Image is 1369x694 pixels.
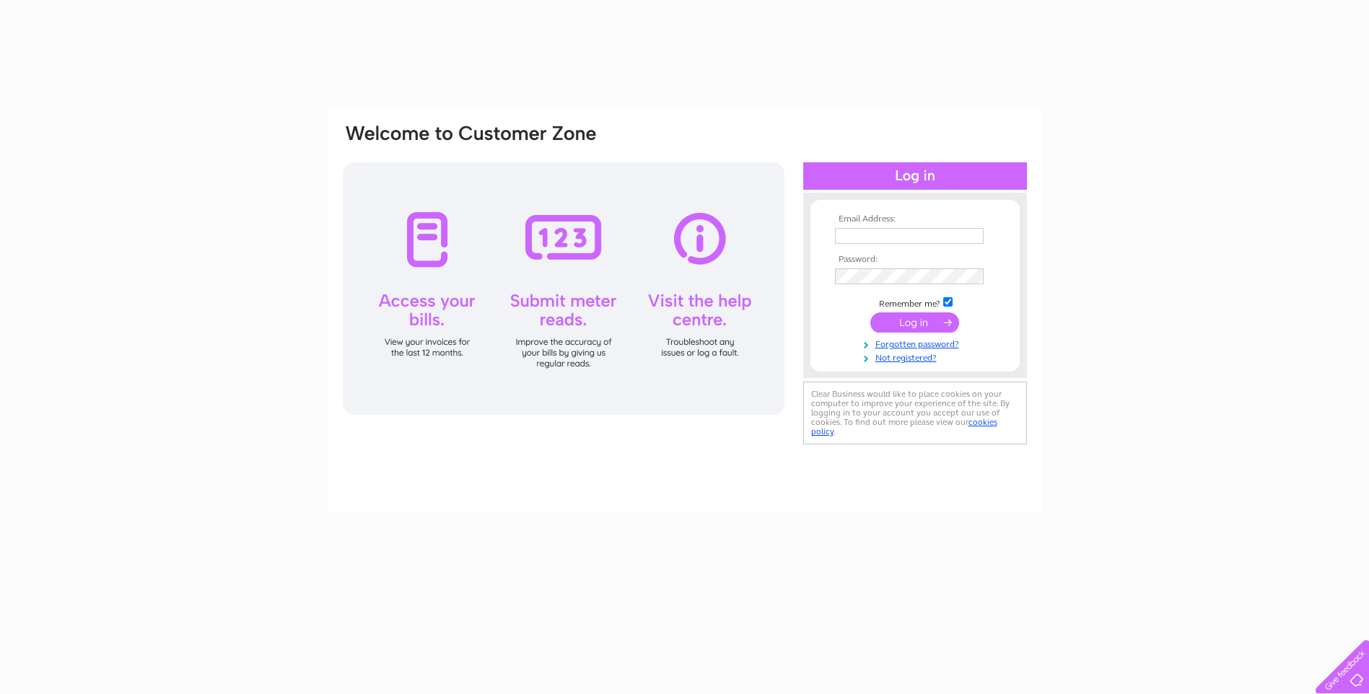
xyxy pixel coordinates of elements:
[831,255,999,265] th: Password:
[835,336,999,350] a: Forgotten password?
[811,417,997,436] a: cookies policy
[835,350,999,364] a: Not registered?
[870,312,959,333] input: Submit
[831,214,999,224] th: Email Address:
[831,295,999,309] td: Remember me?
[803,382,1027,444] div: Clear Business would like to place cookies on your computer to improve your experience of the sit...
